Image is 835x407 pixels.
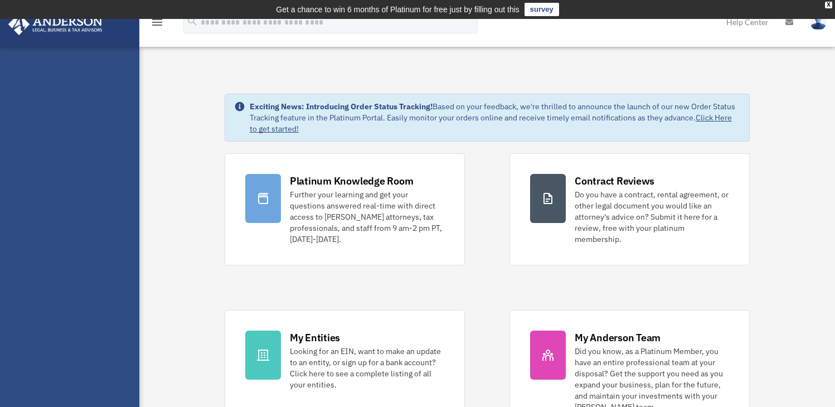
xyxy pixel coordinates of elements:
[225,153,465,265] a: Platinum Knowledge Room Further your learning and get your questions answered real-time with dire...
[151,16,164,29] i: menu
[525,3,559,16] a: survey
[250,101,740,134] div: Based on your feedback, we're thrilled to announce the launch of our new Order Status Tracking fe...
[290,331,340,345] div: My Entities
[290,174,414,188] div: Platinum Knowledge Room
[250,101,433,112] strong: Exciting News: Introducing Order Status Tracking!
[250,113,732,134] a: Click Here to get started!
[810,14,827,30] img: User Pic
[186,15,198,27] i: search
[5,13,106,35] img: Anderson Advisors Platinum Portal
[151,20,164,29] a: menu
[276,3,520,16] div: Get a chance to win 6 months of Platinum for free just by filling out this
[575,331,661,345] div: My Anderson Team
[825,2,832,8] div: close
[575,174,654,188] div: Contract Reviews
[290,346,444,390] div: Looking for an EIN, want to make an update to an entity, or sign up for a bank account? Click her...
[509,153,750,265] a: Contract Reviews Do you have a contract, rental agreement, or other legal document you would like...
[575,189,729,245] div: Do you have a contract, rental agreement, or other legal document you would like an attorney's ad...
[290,189,444,245] div: Further your learning and get your questions answered real-time with direct access to [PERSON_NAM...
